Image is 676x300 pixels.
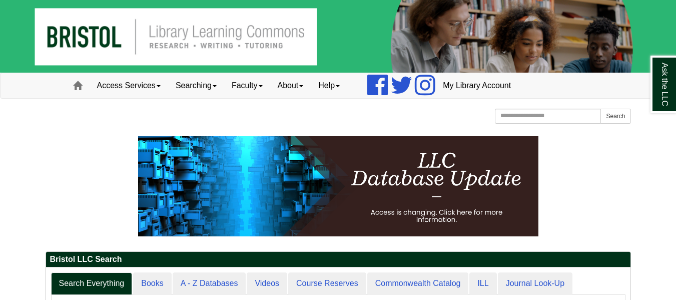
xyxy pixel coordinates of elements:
a: Searching [168,73,224,98]
a: Help [311,73,347,98]
button: Search [600,109,630,124]
a: Search Everything [51,272,133,295]
a: Commonwealth Catalog [367,272,469,295]
a: Videos [247,272,287,295]
a: Books [133,272,171,295]
a: About [270,73,311,98]
a: Journal Look-Up [498,272,572,295]
a: My Library Account [435,73,518,98]
a: A - Z Databases [173,272,246,295]
a: Course Reserves [288,272,366,295]
img: HTML tutorial [138,136,538,236]
a: ILL [469,272,496,295]
a: Faculty [224,73,270,98]
h2: Bristol LLC Search [46,252,630,267]
a: Access Services [90,73,168,98]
